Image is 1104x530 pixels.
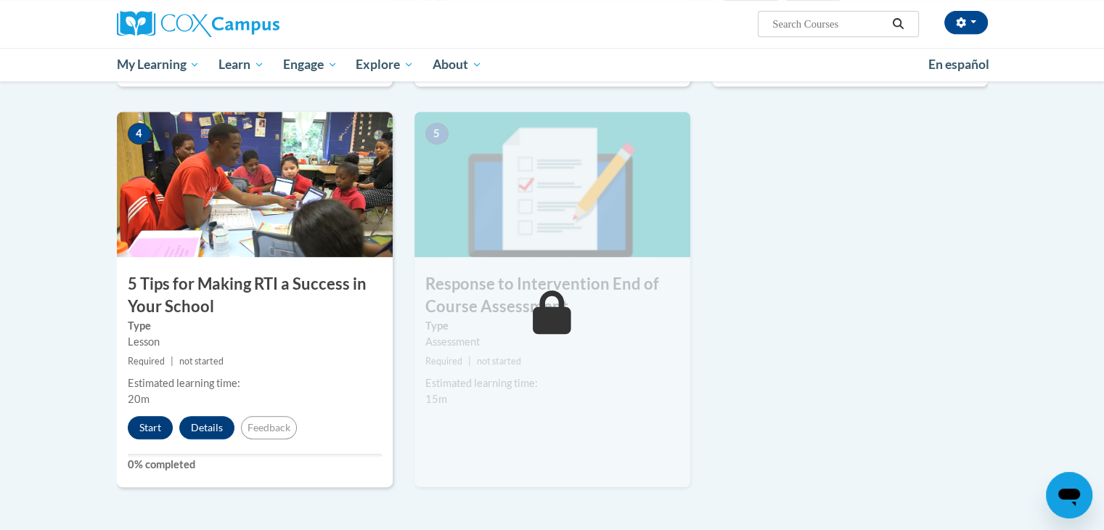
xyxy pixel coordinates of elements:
[128,375,382,391] div: Estimated learning time:
[218,56,264,73] span: Learn
[241,416,297,439] button: Feedback
[425,375,679,391] div: Estimated learning time:
[209,48,274,81] a: Learn
[283,56,338,73] span: Engage
[128,318,382,334] label: Type
[107,48,210,81] a: My Learning
[117,112,393,257] img: Course Image
[128,393,150,405] span: 20m
[117,11,393,37] a: Cox Campus
[117,273,393,318] h3: 5 Tips for Making RTI a Success in Your School
[425,393,447,405] span: 15m
[274,48,347,81] a: Engage
[423,48,491,81] a: About
[944,11,988,34] button: Account Settings
[1046,472,1092,518] iframe: Button to launch messaging window
[468,356,471,367] span: |
[425,334,679,350] div: Assessment
[128,123,151,144] span: 4
[425,356,462,367] span: Required
[356,56,414,73] span: Explore
[95,48,1010,81] div: Main menu
[128,416,173,439] button: Start
[414,112,690,257] img: Course Image
[128,334,382,350] div: Lesson
[179,356,224,367] span: not started
[771,15,887,33] input: Search Courses
[128,356,165,367] span: Required
[171,356,173,367] span: |
[425,318,679,334] label: Type
[116,56,200,73] span: My Learning
[928,57,989,72] span: En español
[477,356,521,367] span: not started
[414,273,690,318] h3: Response to Intervention End of Course Assessment
[117,11,279,37] img: Cox Campus
[433,56,482,73] span: About
[887,15,909,33] button: Search
[179,416,234,439] button: Details
[425,123,449,144] span: 5
[128,457,382,473] label: 0% completed
[919,49,999,80] a: En español
[346,48,423,81] a: Explore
